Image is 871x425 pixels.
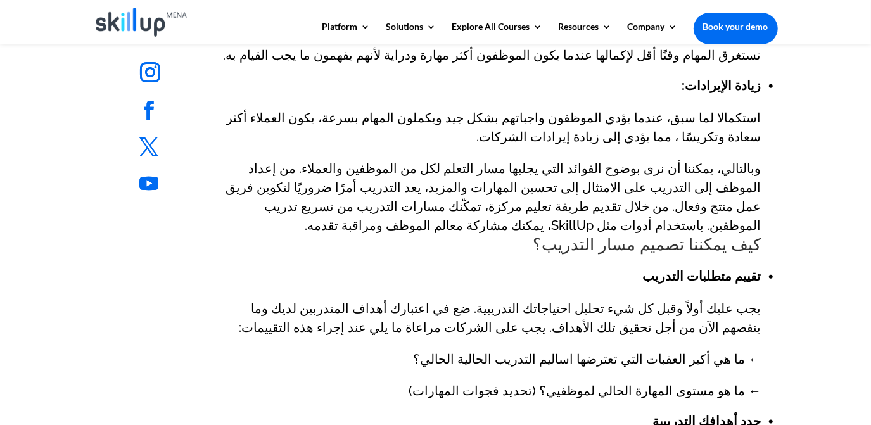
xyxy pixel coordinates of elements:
a: Company [628,22,678,44]
img: Skillup Mena [96,8,188,37]
iframe: Chat Widget [808,364,871,425]
a: Explore All Courses [452,22,543,44]
p: ← ما هو مستوى المهارة الحالي لموظفيي؟ (تحديد فجوات المهارات) [219,381,761,413]
a: Solutions [386,22,436,44]
p: ← ما هي أكبر العقبات التي تعترضها اساليم التدريب الحالية الحالي؟ [219,350,761,381]
a: Platform [322,22,371,44]
strong: زيادة الإيرادات: [682,78,761,93]
a: Resources [559,22,612,44]
a: Follow on Facebook [130,91,168,129]
p: استكمالا لما سبق، عندما يؤدي الموظفون واجباتهم بشكل جيد ويكملون المهام بسرعة، يكون العملاء أكثر س... [219,108,761,159]
a: Follow on X [130,128,168,166]
p: وبالتالي، يمكننا أن نرى بوضوح الفوائد التي يجلبها مسار التعلم لكل من الموظفين والعملاء. من إعداد ... [219,159,761,268]
a: Follow on Youtube [130,165,168,203]
strong: تقييم متطلبات التدريب [642,269,761,284]
p: تستغرق المهام وقتًا أقل لإكمالها عندما يكون الموظفون أكثر مهارة ودراية لأنهم يفهمون ما يجب القيام... [219,46,761,77]
p: يجب عليك أولاً وقبل كل شيء تحليل احتياجاتك التدريبية. ضع في اعتبارك أهداف المتدربين لديك وما ينقص... [219,299,761,350]
span: كيف يمكننا تصميم مسار التدريب؟ [533,235,761,254]
a: Follow on Instagram [130,52,170,92]
a: Book your demo [694,13,778,41]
